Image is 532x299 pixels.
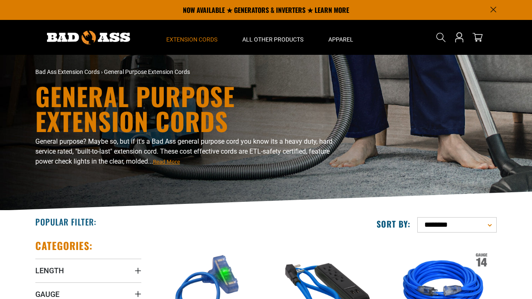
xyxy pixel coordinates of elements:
[35,289,59,299] span: Gauge
[316,20,366,55] summary: Apparel
[377,218,411,229] label: Sort by:
[35,216,96,227] h2: Popular Filter:
[166,36,217,43] span: Extension Cords
[101,69,103,75] span: ›
[154,20,230,55] summary: Extension Cords
[328,36,353,43] span: Apparel
[35,266,64,275] span: Length
[47,31,130,44] img: Bad Ass Extension Cords
[35,83,339,133] h1: General Purpose Extension Cords
[104,69,190,75] span: General Purpose Extension Cords
[35,137,339,167] p: General purpose? Maybe so, but if it's a Bad Ass general purpose cord you know its a heavy duty, ...
[230,20,316,55] summary: All Other Products
[35,239,93,252] h2: Categories:
[35,69,100,75] a: Bad Ass Extension Cords
[35,68,339,76] nav: breadcrumbs
[35,259,141,282] summary: Length
[153,159,180,165] span: Read More
[242,36,303,43] span: All Other Products
[434,31,448,44] summary: Search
